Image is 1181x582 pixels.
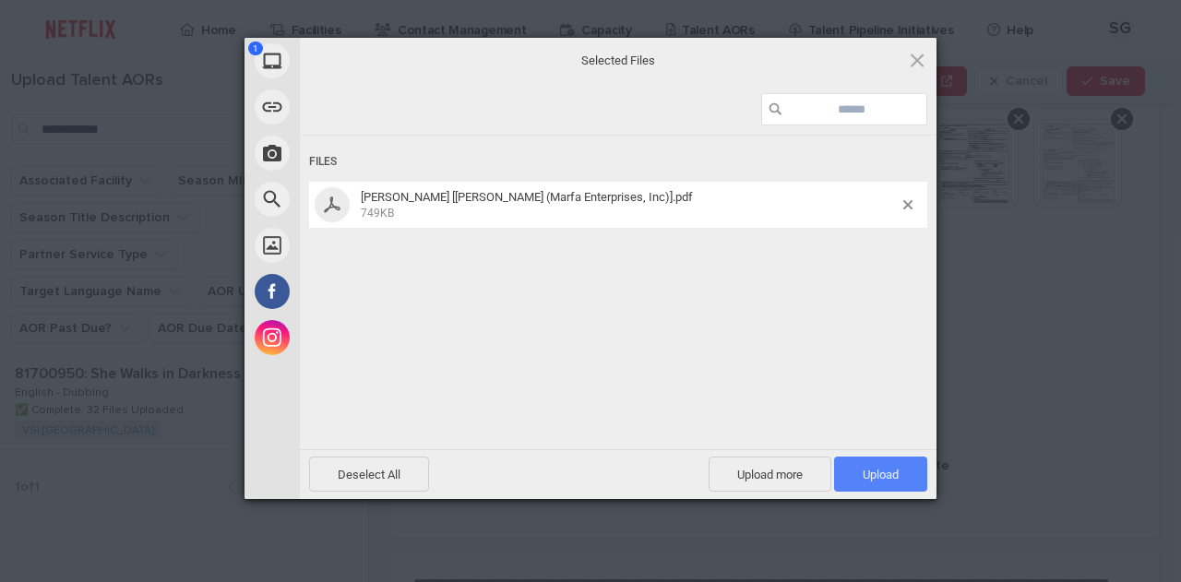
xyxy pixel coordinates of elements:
span: Upload [863,468,899,481]
span: 749KB [361,207,394,220]
span: Click here or hit ESC to close picker [907,50,927,70]
span: Selected Files [434,52,803,68]
div: Link (URL) [245,84,466,130]
span: Deselect All [309,457,429,492]
div: My Device [245,38,466,84]
div: Unsplash [245,222,466,268]
span: [PERSON_NAME] [[PERSON_NAME] (Marfa Enterprises, Inc)].pdf [361,190,693,204]
div: Instagram [245,315,466,361]
span: 1 [248,42,263,55]
div: Take Photo [245,130,466,176]
span: Upload [834,457,927,492]
div: Facebook [245,268,466,315]
span: Brooks, Jonathan R [Jonathan Freeman (Marfa Enterprises, Inc)].pdf [355,190,903,220]
div: Web Search [245,176,466,222]
div: Files [309,145,927,179]
span: Upload more [709,457,831,492]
